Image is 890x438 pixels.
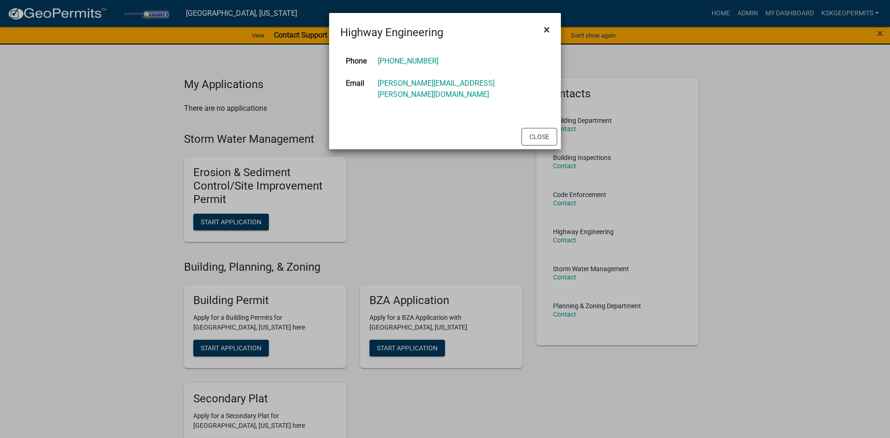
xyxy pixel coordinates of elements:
[378,57,439,65] a: [PHONE_NUMBER]
[536,17,557,43] button: Close
[544,23,550,36] span: ×
[340,72,372,106] th: Email
[378,79,495,99] a: [PERSON_NAME][EMAIL_ADDRESS][PERSON_NAME][DOMAIN_NAME]
[521,128,557,146] button: Close
[340,24,443,41] h4: Highway Engineering
[340,50,372,72] th: Phone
